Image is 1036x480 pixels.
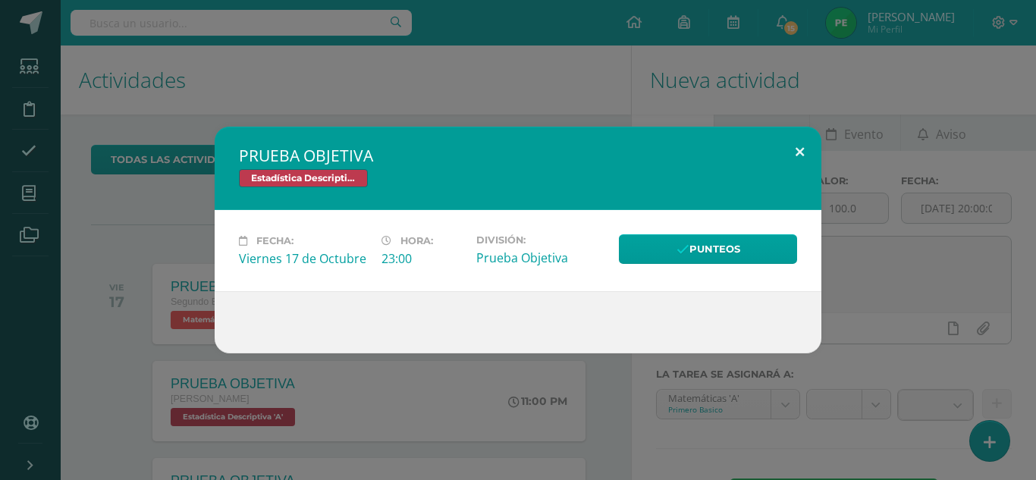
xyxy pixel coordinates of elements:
[476,234,607,246] label: División:
[239,169,368,187] a: Estadística Descriptiva
[239,145,797,166] h2: PRUEBA OBJETIVA
[381,250,464,267] div: 23:00
[778,127,821,178] button: Close (Esc)
[400,235,433,246] span: Hora:
[476,249,607,266] div: Prueba Objetiva
[239,250,369,267] div: Viernes 17 de Octubre
[256,235,294,246] span: Fecha:
[619,234,797,264] a: Punteos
